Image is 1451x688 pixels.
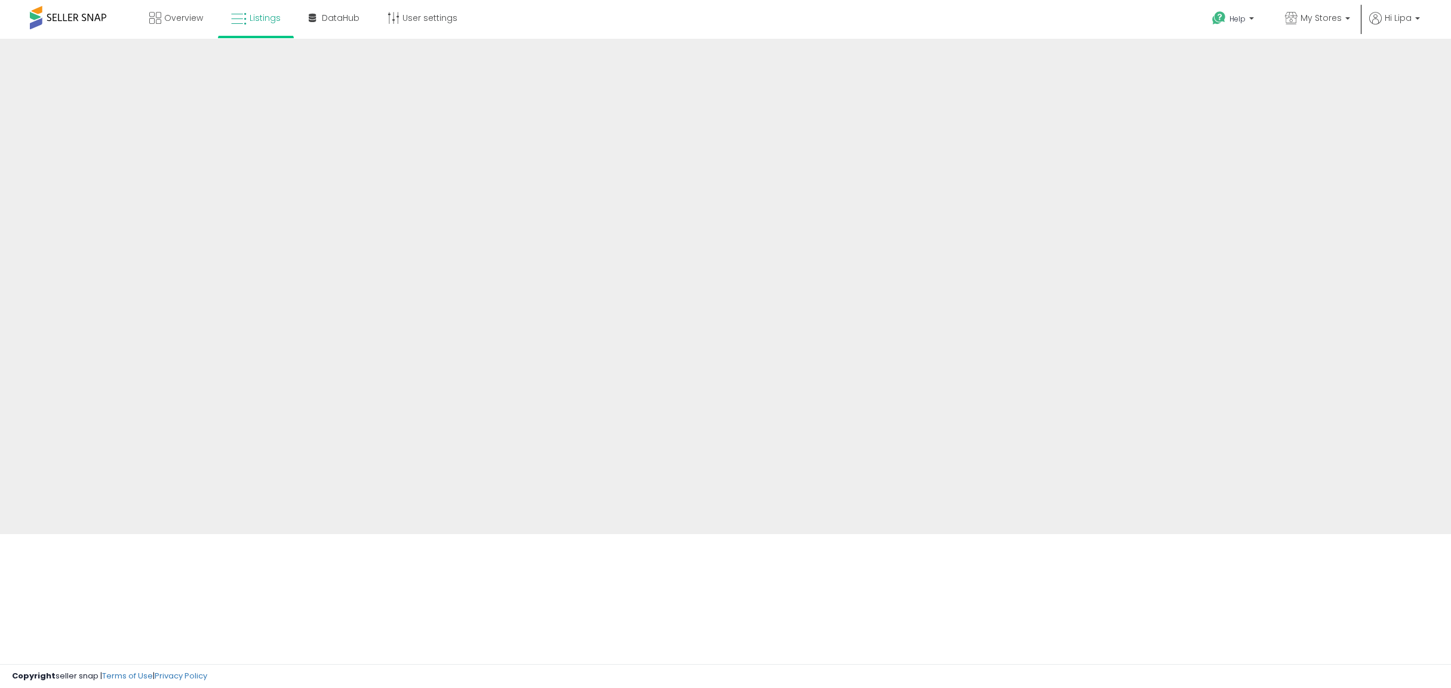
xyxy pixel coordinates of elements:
span: Hi Lipa [1385,12,1412,24]
a: Help [1203,2,1266,39]
span: Listings [250,12,281,24]
a: Hi Lipa [1369,12,1420,39]
span: My Stores [1301,12,1342,24]
i: Get Help [1212,11,1226,26]
span: Overview [164,12,203,24]
span: DataHub [322,12,359,24]
span: Help [1229,14,1246,24]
